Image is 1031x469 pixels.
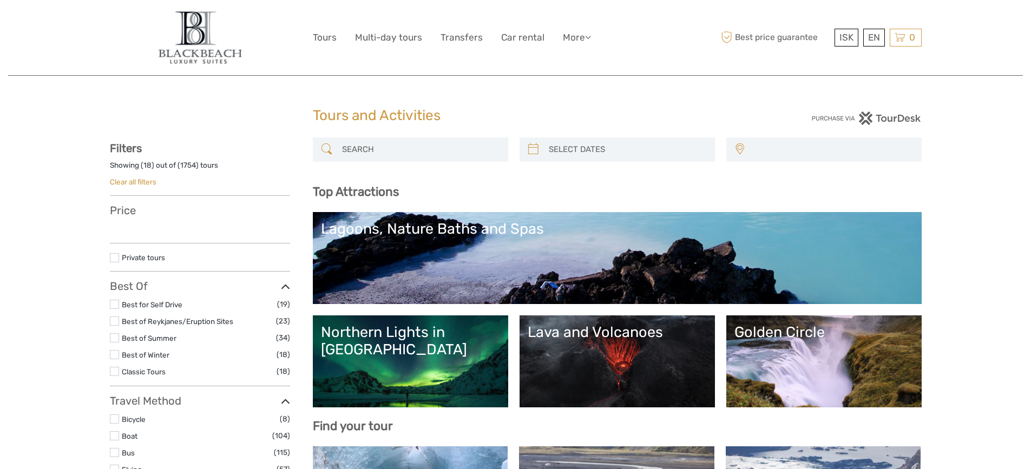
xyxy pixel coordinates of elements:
a: Boat [122,432,137,440]
a: More [563,30,591,45]
span: (18) [277,365,290,378]
a: Clear all filters [110,177,156,186]
a: Best of Reykjanes/Eruption Sites [122,317,233,326]
span: (34) [276,332,290,344]
div: Lava and Volcanoes [528,323,707,341]
div: Lagoons, Nature Baths and Spas [321,220,914,237]
a: Lagoons, Nature Baths and Spas [321,220,914,296]
input: SELECT DATES [544,140,710,159]
span: Best price guarantee [719,29,832,47]
img: 821-d0172702-669c-46bc-8e7c-1716aae4eeb1_logo_big.jpg [153,8,246,67]
label: 1754 [180,160,196,170]
a: Multi-day tours [355,30,422,45]
span: 0 [908,32,917,43]
img: PurchaseViaTourDesk.png [811,111,921,125]
b: Find your tour [313,419,393,433]
strong: Filters [110,142,142,155]
a: Bicycle [122,415,146,424]
a: Northern Lights in [GEOGRAPHIC_DATA] [321,323,500,399]
h3: Best Of [110,280,290,293]
span: (115) [274,446,290,459]
span: (104) [272,430,290,442]
b: Top Attractions [313,184,399,199]
span: (19) [277,298,290,311]
a: Best for Self Drive [122,300,182,309]
h1: Tours and Activities [313,107,719,124]
div: Golden Circle [734,323,914,341]
a: Tours [313,30,337,45]
label: 18 [143,160,152,170]
a: Bus [122,448,135,457]
h3: Price [110,204,290,217]
a: Classic Tours [122,367,166,376]
span: ISK [839,32,853,43]
a: Golden Circle [734,323,914,399]
a: Best of Summer [122,334,176,342]
div: EN [863,29,885,47]
a: Transfers [441,30,483,45]
div: Northern Lights in [GEOGRAPHIC_DATA] [321,323,500,359]
div: Showing ( ) out of ( ) tours [110,160,290,177]
a: Best of Winter [122,351,169,359]
a: Car rental [501,30,544,45]
a: Lava and Volcanoes [528,323,707,399]
span: (8) [280,413,290,425]
span: (18) [277,348,290,361]
a: Private tours [122,253,165,262]
span: (23) [276,315,290,327]
h3: Travel Method [110,394,290,407]
input: SEARCH [338,140,503,159]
